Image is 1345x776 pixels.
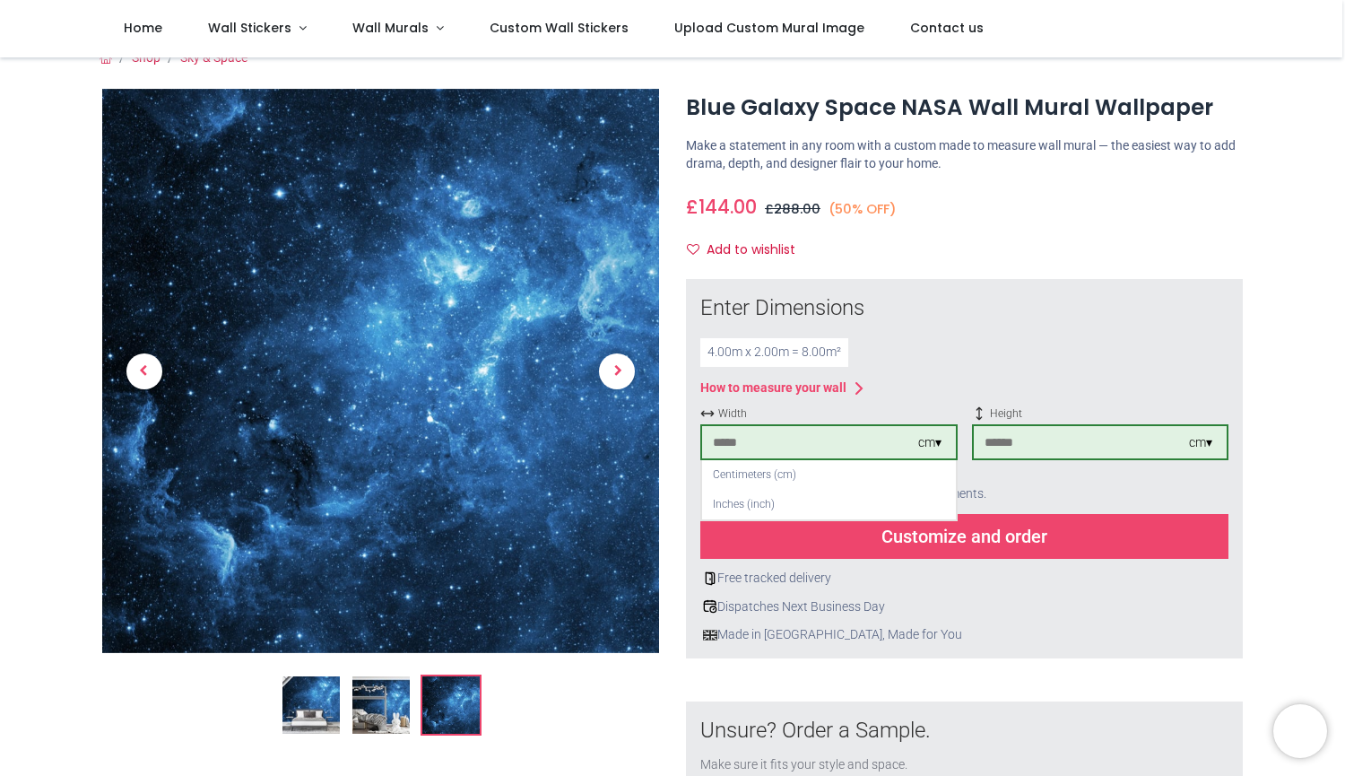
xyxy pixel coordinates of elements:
[700,756,1228,774] div: Make sure it fits your style and space.
[1189,434,1212,452] div: cm ▾
[686,194,757,220] span: £
[699,194,757,220] span: 144.00
[700,514,1228,559] div: Customize and order
[102,173,186,568] a: Previous
[686,235,811,266] button: Add to wishlistAdd to wishlist
[1273,704,1327,758] iframe: Brevo live chat
[126,353,162,389] span: Previous
[599,353,635,389] span: Next
[102,89,659,653] img: WS-47592-03
[576,173,659,568] a: Next
[774,200,820,218] span: 288.00
[422,676,480,734] img: WS-47592-03
[972,406,1229,422] span: Height
[700,293,1228,324] div: Enter Dimensions
[490,19,629,37] span: Custom Wall Stickers
[700,379,846,397] div: How to measure your wall
[686,92,1243,123] h1: Blue Galaxy Space NASA Wall Mural Wallpaper
[700,626,1228,644] div: Made in [GEOGRAPHIC_DATA], Made for You
[700,716,1228,746] div: Unsure? Order a Sample.
[700,570,1228,588] div: Free tracked delivery
[700,338,848,367] div: 4.00 m x 2.00 m = 8.00 m²
[700,598,1228,616] div: Dispatches Next Business Day
[700,406,958,422] span: Width
[765,200,820,218] span: £
[674,19,864,37] span: Upload Custom Mural Image
[124,19,162,37] span: Home
[208,19,291,37] span: Wall Stickers
[132,50,161,65] a: Shop
[702,490,956,519] div: Inches (inch)
[829,200,897,219] small: (50% OFF)
[687,243,699,256] i: Add to wishlist
[352,19,429,37] span: Wall Murals
[703,628,717,642] img: uk
[702,460,956,490] div: Centimeters (cm)
[686,137,1243,172] p: Make a statement in any room with a custom made to measure wall mural — the easiest way to add dr...
[180,50,247,65] a: Sky & Space
[700,475,1228,514] div: Add 5-10cm of extra margin to your measurements.
[352,676,410,734] img: WS-47592-02
[910,19,984,37] span: Contact us
[282,676,340,734] img: Blue Galaxy Space NASA Wall Mural Wallpaper
[918,434,941,452] div: cm ▾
